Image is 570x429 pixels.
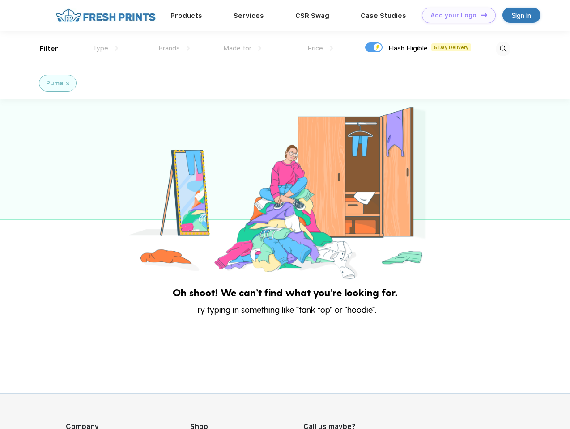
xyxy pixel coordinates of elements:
img: dropdown.png [258,46,261,51]
span: Made for [223,44,251,52]
img: dropdown.png [187,46,190,51]
a: Services [234,12,264,20]
div: Puma [46,79,64,88]
img: dropdown.png [115,46,118,51]
div: Filter [40,44,58,54]
span: Price [307,44,323,52]
div: Sign in [512,10,531,21]
a: Sign in [502,8,540,23]
span: 5 Day Delivery [431,43,471,51]
a: Products [170,12,202,20]
span: Brands [158,44,180,52]
img: desktop_search.svg [496,42,510,56]
div: Add your Logo [430,12,476,19]
img: fo%20logo%202.webp [53,8,158,23]
a: CSR Swag [295,12,329,20]
span: Type [93,44,108,52]
img: DT [481,13,487,17]
img: dropdown.png [330,46,333,51]
img: filter_cancel.svg [66,82,69,85]
span: Flash Eligible [388,44,428,52]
